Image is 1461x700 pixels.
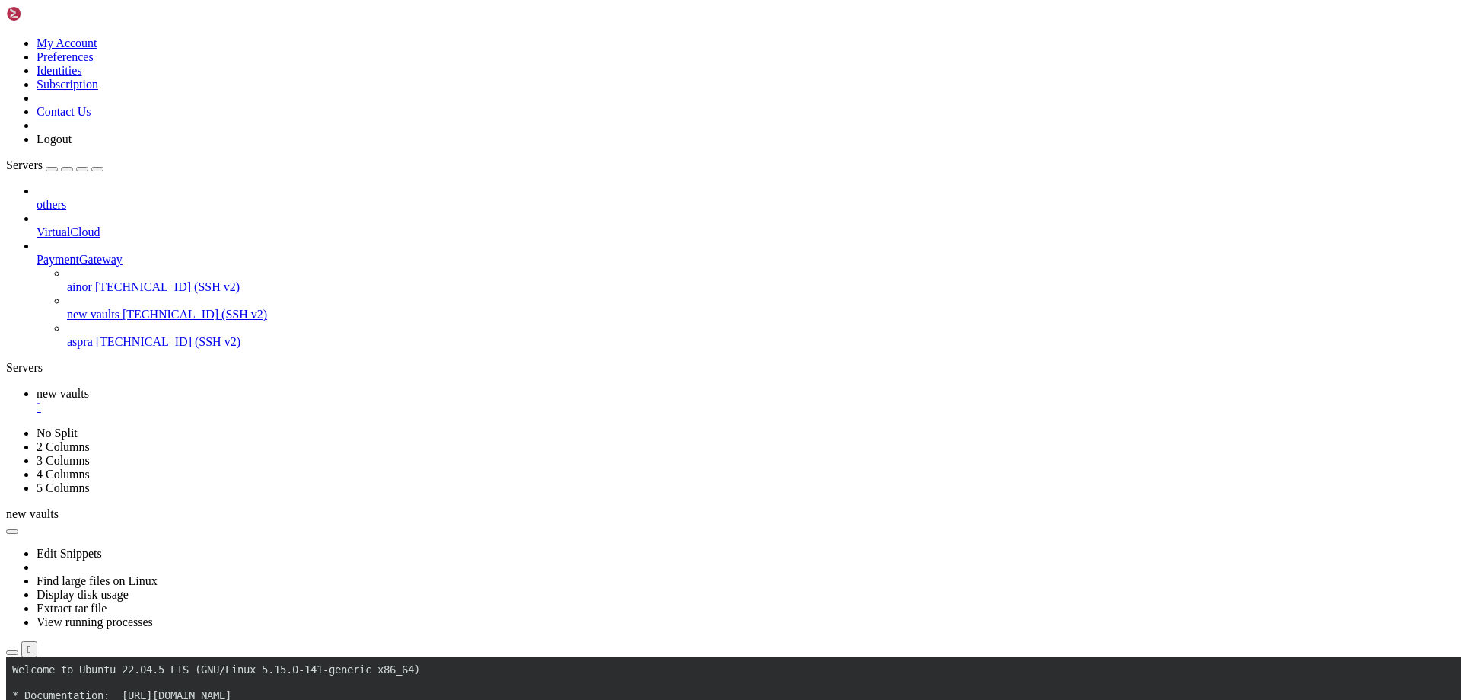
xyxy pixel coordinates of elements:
[37,184,1455,212] li: others
[37,37,97,50] a: My Account
[6,174,1263,187] x-row: * Strictly confined Kubernetes makes edge and IoT secure. Learn how MicroK8s
[6,187,1263,200] x-row: just raised the bar for easy, resilient and secure K8s cluster deployment.
[67,335,1455,349] a: aspra [TECHNICAL_ID] (SSH v2)
[6,265,1263,278] x-row: 0 updates can be applied immediately.
[37,615,153,628] a: View running processes
[67,335,93,348] span: aspra
[6,45,1263,58] x-row: * Management: [URL][DOMAIN_NAME]
[37,602,107,615] a: Extract tar file
[37,481,90,494] a: 5 Columns
[6,361,1455,375] div: Servers
[6,213,1263,226] x-row: [URL][DOMAIN_NAME]
[6,158,43,171] span: Servers
[37,253,1455,267] a: PaymentGateway
[37,427,78,439] a: No Split
[6,382,1263,395] x-row: root@s216966:~#
[37,401,1455,414] a: 
[67,308,119,321] span: new vaults
[6,149,1263,161] x-row: Swap usage: 0% IPv4 address for ens9: [TECHNICAL_ID]
[37,454,90,467] a: 3 Columns
[37,588,129,601] a: Display disk usage
[37,78,98,91] a: Subscription
[6,291,1263,304] x-row: 9 additional security updates can be applied with ESM Apps.
[67,280,92,293] span: ainor
[6,6,1263,19] x-row: Welcome to Ubuntu 22.04.5 LTS (GNU/Linux 5.15.0-141-generic x86_64)
[6,84,1263,97] x-row: System information as of [DATE]
[96,335,240,348] span: [TECHNICAL_ID] (SSH v2)
[6,58,1263,71] x-row: * Support: [URL][DOMAIN_NAME]
[37,440,90,453] a: 2 Columns
[6,110,1263,123] x-row: System load: 0.24 Temperature: 40.0 C
[67,280,1455,294] a: ainor [TECHNICAL_ID] (SSH v2)
[37,105,91,118] a: Contact Us
[6,369,1263,382] x-row: Last login: [DATE] from [TECHNICAL_ID]
[37,198,66,211] span: others
[37,387,89,400] span: new vaults
[6,123,1263,136] x-row: Usage of /: 3.2% of 961.66GB Processes: 576
[37,212,1455,239] li: VirtualCloud
[37,239,1455,349] li: PaymentGateway
[6,136,1263,149] x-row: Memory usage: 4% Users logged in: 0
[37,198,1455,212] a: others
[6,343,1263,356] x-row: *** System restart required ***
[95,280,240,293] span: [TECHNICAL_ID] (SSH v2)
[6,32,1263,45] x-row: * Documentation: [URL][DOMAIN_NAME]
[6,304,1263,317] x-row: Learn more about enabling ESM Apps service at [URL][DOMAIN_NAME]
[67,308,1455,321] a: new vaults [TECHNICAL_ID] (SSH v2)
[37,133,72,145] a: Logout
[67,267,1455,294] li: ainor [TECHNICAL_ID] (SSH v2)
[37,387,1455,414] a: new vaults
[6,239,1263,252] x-row: Expanded Security Maintenance for Applications is not enabled.
[109,382,115,395] div: (16, 29)
[123,308,267,321] span: [TECHNICAL_ID] (SSH v2)
[37,225,1455,239] a: VirtualCloud
[37,253,123,266] span: PaymentGateway
[6,507,59,520] span: new vaults
[6,6,94,21] img: Shellngn
[37,225,100,238] span: VirtualCloud
[37,50,94,63] a: Preferences
[27,644,31,655] div: 
[6,158,103,171] a: Servers
[67,321,1455,349] li: aspra [TECHNICAL_ID] (SSH v2)
[37,574,158,587] a: Find large files on Linux
[21,641,37,657] button: 
[6,356,1263,369] x-row: You have no mail.
[67,294,1455,321] li: new vaults [TECHNICAL_ID] (SSH v2)
[37,468,90,481] a: 4 Columns
[37,547,102,560] a: Edit Snippets
[37,64,82,77] a: Identities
